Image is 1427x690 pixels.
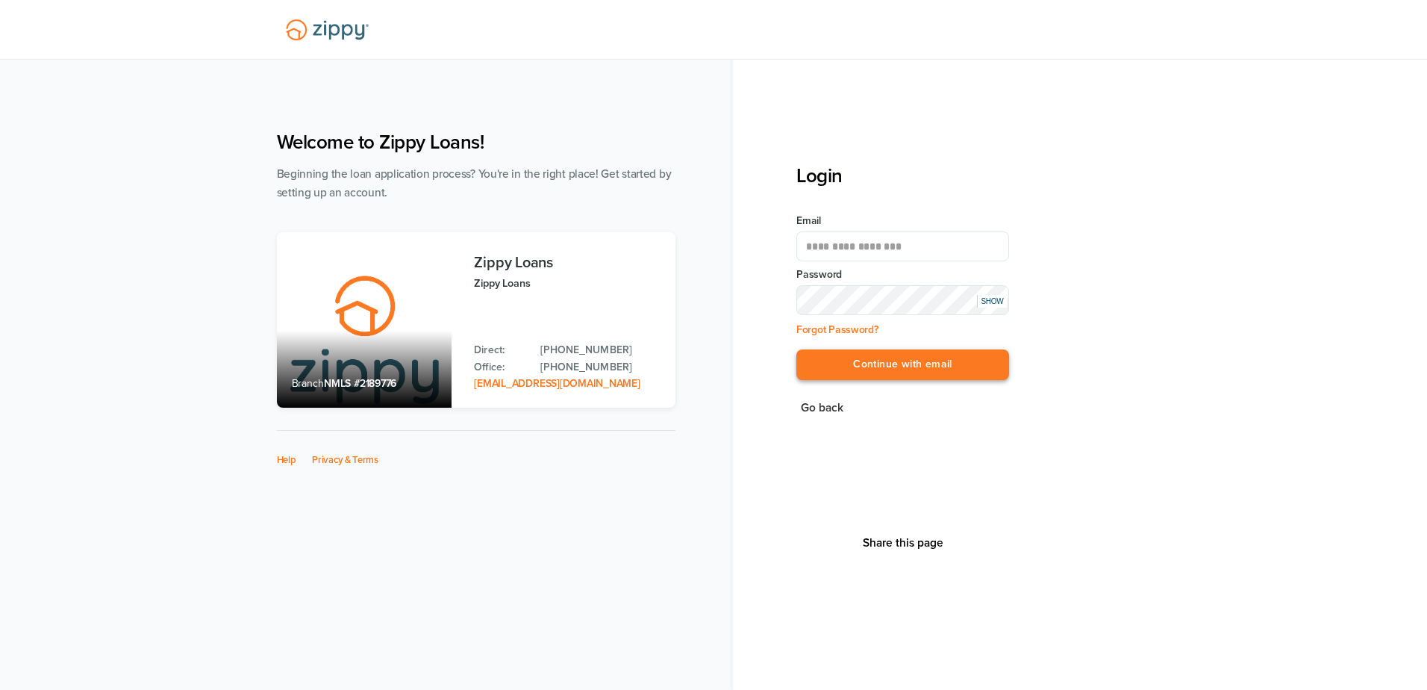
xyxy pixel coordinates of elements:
a: Forgot Password? [796,323,878,336]
img: Lender Logo [277,13,378,47]
button: Share This Page [858,535,948,550]
div: SHOW [977,295,1007,308]
button: Continue with email [796,349,1009,380]
label: Password [796,267,1009,282]
p: Office: [474,359,525,376]
h3: Login [796,164,1009,187]
a: Help [277,454,296,466]
input: Input Password [796,285,1009,315]
h3: Zippy Loans [474,255,660,271]
p: Zippy Loans [474,275,660,292]
button: Go back [796,398,848,418]
span: Beginning the loan application process? You're in the right place! Get started by setting up an a... [277,167,672,199]
a: Direct Phone: 512-975-2947 [540,342,660,358]
input: Email Address [796,231,1009,261]
p: Direct: [474,342,525,358]
span: NMLS #2189776 [324,377,396,390]
a: Office Phone: 512-975-2947 [540,359,660,376]
span: Branch [292,377,325,390]
label: Email [796,214,1009,229]
h1: Welcome to Zippy Loans! [277,131,675,154]
a: Email Address: zippyguide@zippymh.com [474,377,640,390]
a: Privacy & Terms [312,454,378,466]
